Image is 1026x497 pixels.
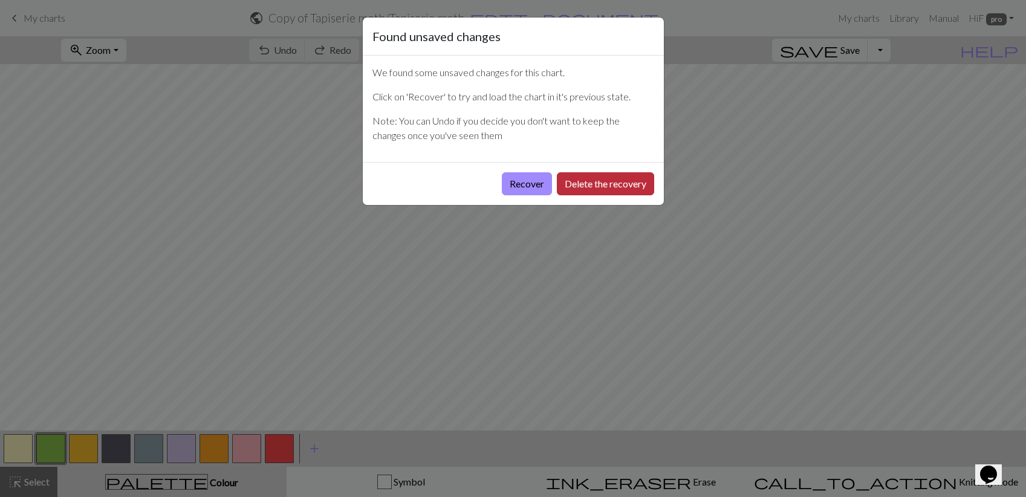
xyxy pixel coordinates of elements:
p: Note: You can Undo if you decide you don't want to keep the changes once you've seen them [372,114,654,143]
p: Click on 'Recover' to try and load the chart in it's previous state. [372,89,654,104]
iframe: chat widget [975,449,1014,485]
button: Delete the recovery [557,172,654,195]
button: Recover [502,172,552,195]
p: We found some unsaved changes for this chart. [372,65,654,80]
h5: Found unsaved changes [372,27,501,45]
